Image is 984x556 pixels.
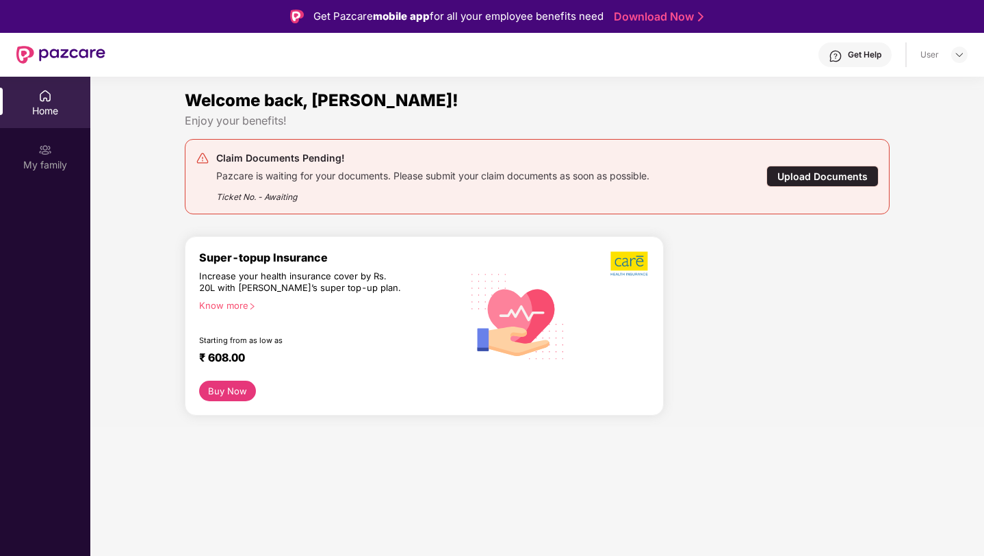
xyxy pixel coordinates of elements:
img: svg+xml;base64,PHN2ZyB4bWxucz0iaHR0cDovL3d3dy53My5vcmcvMjAwMC9zdmciIHdpZHRoPSIyNCIgaGVpZ2h0PSIyNC... [196,151,209,165]
img: svg+xml;base64,PHN2ZyBpZD0iSGVscC0zMngzMiIgeG1sbnM9Imh0dHA6Ly93d3cudzMub3JnLzIwMDAvc3ZnIiB3aWR0aD... [829,49,842,63]
div: Claim Documents Pending! [216,150,649,166]
div: Ticket No. - Awaiting [216,182,649,203]
div: User [920,49,939,60]
span: right [248,303,256,310]
img: svg+xml;base64,PHN2ZyB3aWR0aD0iMjAiIGhlaWdodD0iMjAiIHZpZXdCb3g9IjAgMCAyMCAyMCIgZmlsbD0ibm9uZSIgeG... [38,143,52,157]
img: Logo [290,10,304,23]
img: svg+xml;base64,PHN2ZyBpZD0iSG9tZSIgeG1sbnM9Imh0dHA6Ly93d3cudzMub3JnLzIwMDAvc3ZnIiB3aWR0aD0iMjAiIG... [38,89,52,103]
div: Increase your health insurance cover by Rs. 20L with [PERSON_NAME]’s super top-up plan. [199,270,403,294]
img: b5dec4f62d2307b9de63beb79f102df3.png [610,251,649,277]
div: Get Help [848,49,881,60]
div: Know more [199,300,454,309]
strong: mobile app [373,10,430,23]
div: Pazcare is waiting for your documents. Please submit your claim documents as soon as possible. [216,166,649,182]
img: svg+xml;base64,PHN2ZyBpZD0iRHJvcGRvd24tMzJ4MzIiIHhtbG5zPSJodHRwOi8vd3d3LnczLm9yZy8yMDAwL3N2ZyIgd2... [954,49,965,60]
div: Super-topup Insurance [199,251,462,264]
button: Buy Now [199,381,256,401]
div: Upload Documents [766,166,879,187]
span: Welcome back, [PERSON_NAME]! [185,90,458,110]
div: Starting from as low as [199,336,404,345]
div: ₹ 608.00 [199,351,448,367]
div: Get Pazcare for all your employee benefits need [313,8,604,25]
img: New Pazcare Logo [16,46,105,64]
div: Enjoy your benefits! [185,114,890,128]
a: Download Now [614,10,699,24]
img: svg+xml;base64,PHN2ZyB4bWxucz0iaHR0cDovL3d3dy53My5vcmcvMjAwMC9zdmciIHhtbG5zOnhsaW5rPSJodHRwOi8vd3... [462,258,575,372]
img: Stroke [698,10,703,24]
